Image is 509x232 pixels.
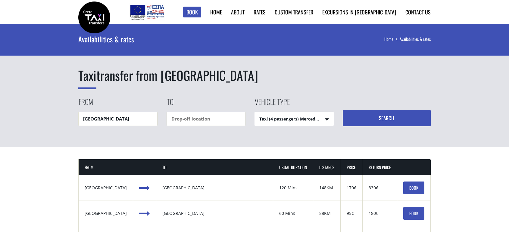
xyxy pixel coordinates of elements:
div: [GEOGRAPHIC_DATA] [85,185,127,191]
div: [GEOGRAPHIC_DATA] [162,210,267,216]
a: BOOK [403,207,424,220]
a: BOOK [403,182,424,194]
a: Home [384,36,400,42]
button: Search [343,110,431,126]
a: Crete Taxi Transfers | Rates & availability for transfers in Crete | Crete Taxi Transfers [78,14,110,20]
img: e-bannersEUERDF180X90.jpg [129,3,165,21]
div: Availabilities & rates [78,24,270,54]
div: [GEOGRAPHIC_DATA] [85,210,127,216]
a: Custom Transfer [275,8,313,16]
li: Availabilities & rates [400,36,431,42]
label: Vehicle type [254,96,290,112]
th: FROM [79,159,133,175]
a: Excursions in [GEOGRAPHIC_DATA] [322,8,396,16]
a: About [231,8,245,16]
div: 88KM [319,210,334,216]
th: DISTANCE [313,159,341,175]
div: 60 Mins [279,210,307,216]
span: Taxi [78,66,96,89]
th: TO [156,159,273,175]
th: USUAL DURATION [273,159,313,175]
input: Pickup location [78,112,158,126]
div: 170€ [347,185,356,191]
img: Crete Taxi Transfers | Rates & availability for transfers in Crete | Crete Taxi Transfers [78,2,110,33]
input: Drop-off location [167,112,246,126]
div: 148KM [319,185,334,191]
div: [GEOGRAPHIC_DATA] [162,185,267,191]
div: 330€ [369,185,391,191]
a: Home [210,8,222,16]
div: 120 Mins [279,185,307,191]
label: To [167,96,173,112]
div: 95€ [347,210,356,216]
h1: transfer from [GEOGRAPHIC_DATA] [78,66,431,84]
a: Contact us [405,8,431,16]
a: Book [183,7,201,18]
th: PRICE [341,159,363,175]
label: From [78,96,93,112]
th: RETURN PRICE [363,159,397,175]
a: Rates [254,8,266,16]
div: 180€ [369,210,391,216]
span: Taxi (4 passengers) Mercedes E Class [255,112,333,126]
